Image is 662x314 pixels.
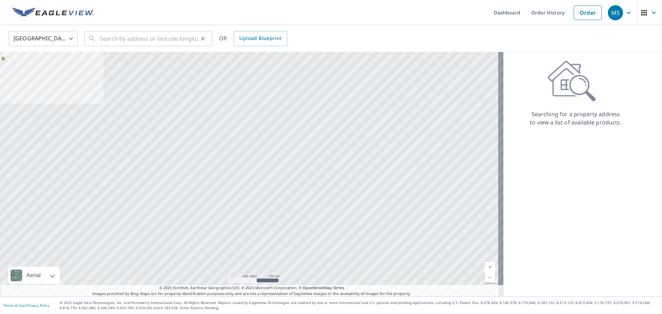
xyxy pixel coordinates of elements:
[8,267,60,284] div: Aerial
[100,29,198,48] input: Search by address or latitude-longitude
[198,34,208,43] button: Clear
[219,31,287,46] div: OR
[485,262,495,272] a: Current Level 5, Zoom In
[333,285,344,290] a: Terms
[608,5,623,20] div: MS
[159,285,344,291] span: © 2025 TomTom, Earthstar Geographics SIO, © 2025 Microsoft Corporation, ©
[574,6,602,20] a: Order
[239,34,281,43] span: Upload Blueprint
[303,285,332,290] a: OpenStreetMap
[3,303,49,307] p: |
[12,8,94,18] img: EV Logo
[3,303,25,308] a: Terms of Use
[60,300,659,311] p: © 2025 Eagle View Technologies, Inc. and Pictometry International Corp. All Rights Reserved. Repo...
[530,110,622,126] p: Searching for a property address to view a list of available products.
[27,303,49,308] a: Privacy Policy
[9,29,78,48] div: [GEOGRAPHIC_DATA]
[234,31,287,46] a: Upload Blueprint
[485,272,495,283] a: Current Level 5, Zoom Out
[24,267,43,284] div: Aerial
